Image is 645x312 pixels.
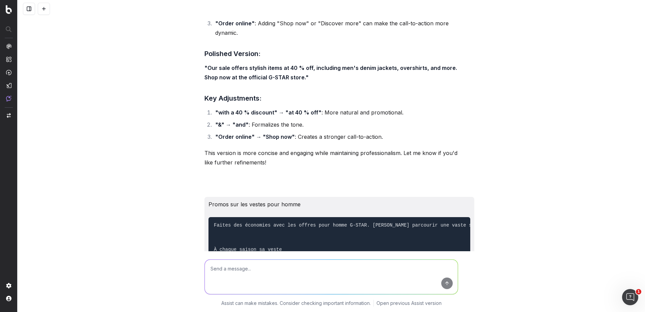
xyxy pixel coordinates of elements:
[213,108,458,117] li: : More natural and promotional.
[213,120,458,129] li: : Formalizes the tone.
[215,20,255,27] strong: "Order online"
[204,148,458,167] p: This version is more concise and engaging while maintaining professionalism. Let me know if you'd...
[204,48,458,59] h3: Polished Version:
[6,56,11,62] img: Intelligence
[215,121,249,128] strong: "&" → "and"
[213,19,458,37] li: : Adding "Shop now" or "Discover more" can make the call-to-action more dynamic.
[208,200,470,209] p: Promos sur les vestes pour homme
[204,93,458,104] h3: Key Adjustments:
[6,44,11,49] img: Analytics
[215,133,295,140] strong: "Order online" → "Shop now"
[6,283,11,288] img: Setting
[6,96,11,101] img: Assist
[636,289,641,294] span: 1
[6,83,11,88] img: Studio
[213,132,458,141] li: : Creates a stronger call-to-action.
[6,296,11,301] img: My account
[622,289,638,305] iframe: Intercom live chat
[204,64,458,81] strong: "Our sale offers stylish items at 40 % off, including men's denim jackets, overshirts, and more. ...
[376,300,442,307] a: Open previous Assist version
[6,5,12,14] img: Botify logo
[215,109,321,116] strong: "with a 40 % discount" → "at 40 % off"
[221,300,371,307] p: Assist can make mistakes. Consider checking important information.
[7,113,11,118] img: Switch project
[6,70,11,75] img: Activation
